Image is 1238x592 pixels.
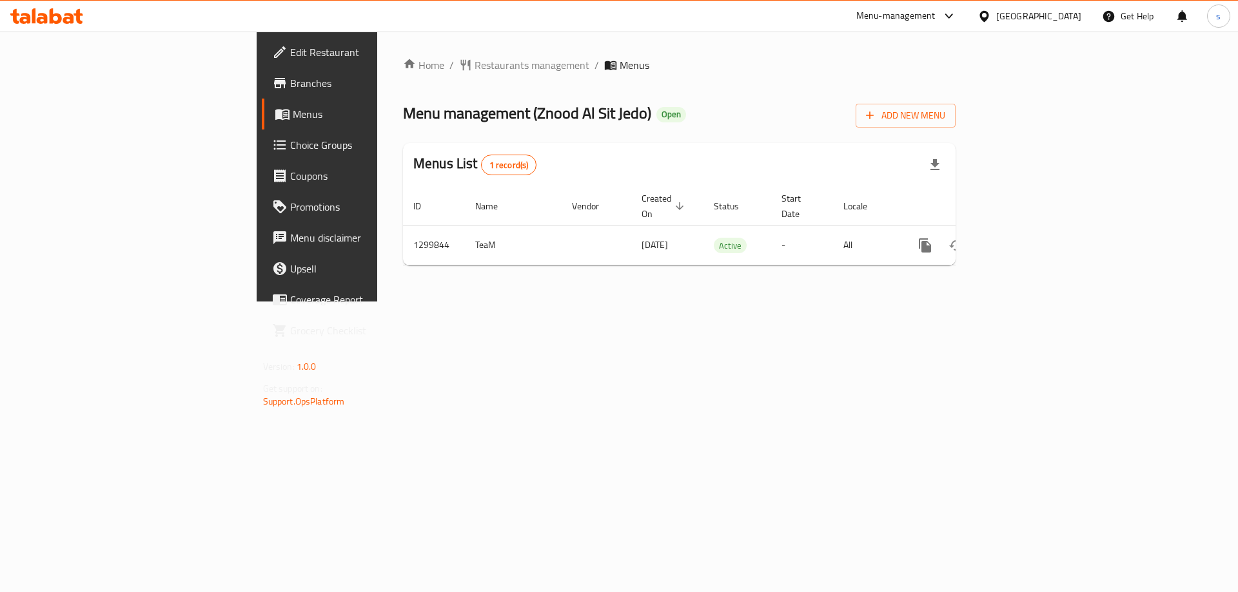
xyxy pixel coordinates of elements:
[403,57,956,73] nav: breadcrumb
[656,107,686,122] div: Open
[262,99,464,129] a: Menus
[714,238,747,253] span: Active
[290,292,453,307] span: Coverage Report
[263,358,295,375] span: Version:
[856,104,956,128] button: Add New Menu
[262,191,464,222] a: Promotions
[263,393,345,410] a: Support.OpsPlatform
[465,225,562,265] td: TeaM
[714,238,747,253] div: Active
[262,315,464,346] a: Grocery Checklist
[856,8,936,24] div: Menu-management
[781,191,818,222] span: Start Date
[262,284,464,315] a: Coverage Report
[642,191,688,222] span: Created On
[833,225,899,265] td: All
[413,198,438,214] span: ID
[262,253,464,284] a: Upsell
[843,198,884,214] span: Locale
[297,358,317,375] span: 1.0.0
[290,137,453,153] span: Choice Groups
[262,68,464,99] a: Branches
[714,198,756,214] span: Status
[771,225,833,265] td: -
[262,160,464,191] a: Coupons
[262,129,464,160] a: Choice Groups
[413,154,536,175] h2: Menus List
[481,155,537,175] div: Total records count
[656,109,686,120] span: Open
[262,222,464,253] a: Menu disclaimer
[403,187,1044,265] table: enhanced table
[459,57,589,73] a: Restaurants management
[475,198,515,214] span: Name
[594,57,599,73] li: /
[290,199,453,215] span: Promotions
[290,261,453,276] span: Upsell
[263,380,322,397] span: Get support on:
[290,44,453,60] span: Edit Restaurant
[866,108,945,124] span: Add New Menu
[642,236,668,253] span: [DATE]
[262,37,464,68] a: Edit Restaurant
[941,230,972,261] button: Change Status
[996,9,1081,23] div: [GEOGRAPHIC_DATA]
[919,149,950,180] div: Export file
[910,230,941,261] button: more
[293,106,453,122] span: Menus
[1216,9,1221,23] span: s
[290,323,453,338] span: Grocery Checklist
[290,168,453,184] span: Coupons
[475,57,589,73] span: Restaurants management
[290,230,453,245] span: Menu disclaimer
[620,57,649,73] span: Menus
[290,75,453,91] span: Branches
[482,159,536,171] span: 1 record(s)
[403,99,651,128] span: Menu management ( Znood Al Sit Jedo )
[572,198,616,214] span: Vendor
[899,187,1044,226] th: Actions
